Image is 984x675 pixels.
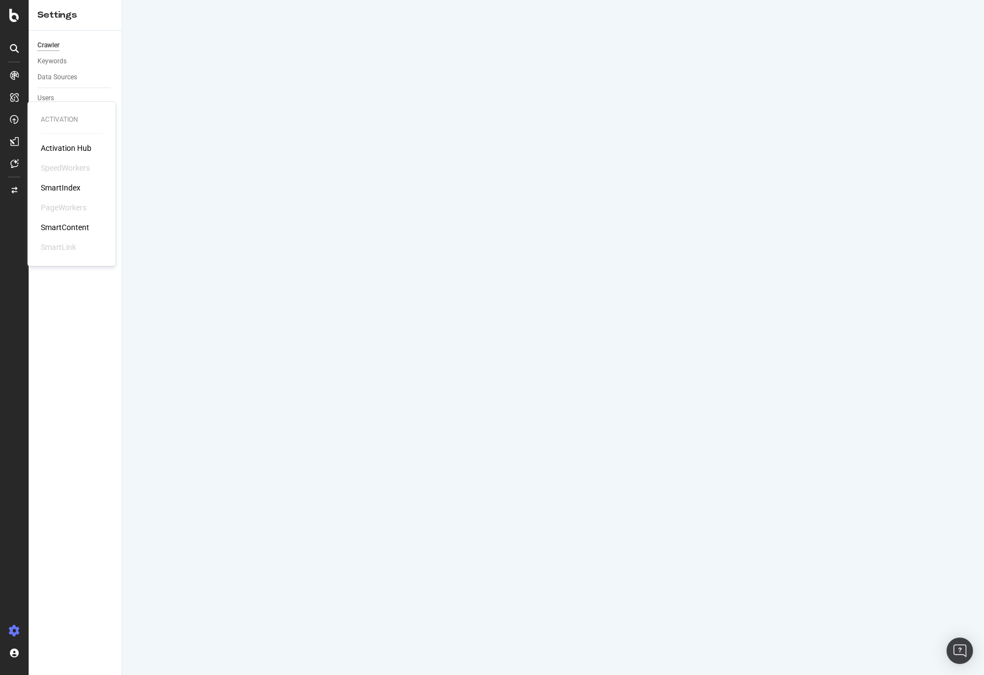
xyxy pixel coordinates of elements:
div: Activation [41,115,102,124]
div: Crawler [37,40,59,51]
div: PageWorkers [41,202,86,213]
div: Settings [37,9,113,21]
div: Users [37,92,54,104]
div: SmartLink [41,242,76,253]
div: Open Intercom Messenger [947,638,973,664]
a: Crawler [37,40,114,51]
a: SmartContent [41,222,89,233]
div: SpeedWorkers [41,162,90,173]
a: Activation Hub [41,143,91,154]
div: Keywords [37,56,67,67]
a: Keywords [37,56,114,67]
div: Data Sources [37,72,77,83]
a: Data Sources [37,72,114,83]
a: SmartIndex [41,182,80,193]
a: Users [37,92,114,104]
